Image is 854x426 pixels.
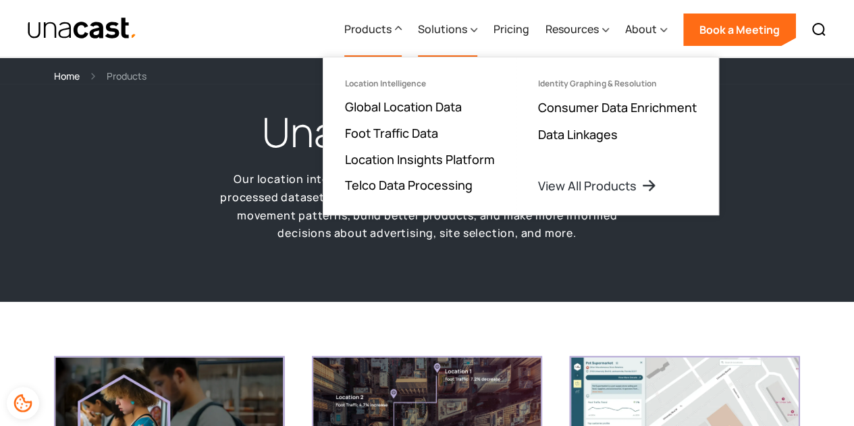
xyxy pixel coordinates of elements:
[27,17,137,41] a: home
[323,57,719,215] nav: Products
[345,99,462,115] a: Global Location Data
[344,2,402,57] div: Products
[538,79,657,88] div: Identity Graphing & Resolution
[345,79,426,88] div: Location Intelligence
[418,21,467,37] div: Solutions
[218,170,637,242] p: Our location intelligence products turn raw human mobility data into processed datasets and valid...
[538,99,697,115] a: Consumer Data Enrichment
[107,68,146,84] div: Products
[345,125,438,141] a: Foot Traffic Data
[345,151,495,167] a: Location Insights Platform
[262,105,593,159] h1: Unacast Products
[625,21,657,37] div: About
[538,178,657,194] a: View All Products
[625,2,667,57] div: About
[345,177,473,193] a: Telco Data Processing
[538,126,618,142] a: Data Linkages
[545,2,609,57] div: Resources
[54,68,80,84] a: Home
[493,2,529,57] a: Pricing
[344,21,392,37] div: Products
[27,17,137,41] img: Unacast text logo
[7,387,39,419] div: Cookie Preferences
[418,2,477,57] div: Solutions
[811,22,827,38] img: Search icon
[545,21,599,37] div: Resources
[683,14,796,46] a: Book a Meeting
